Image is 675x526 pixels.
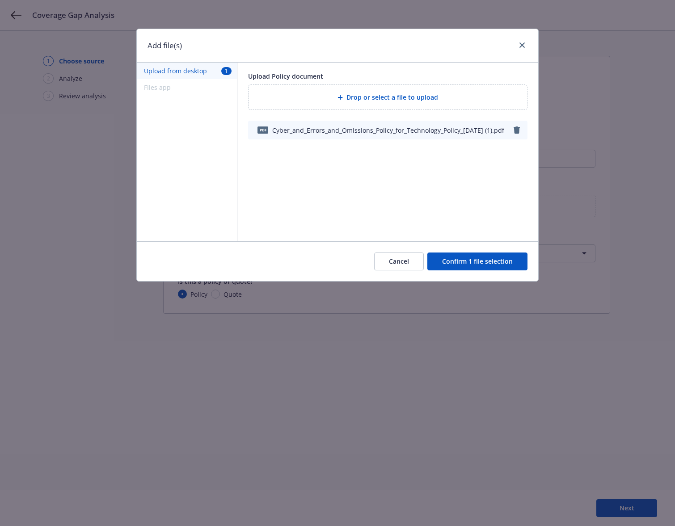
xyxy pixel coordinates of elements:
button: Cancel [374,252,424,270]
h1: Add file(s) [148,40,182,51]
button: Confirm 1 file selection [427,252,527,270]
span: Drop or select a file to upload [346,93,438,102]
a: close [517,40,527,50]
div: Drop or select a file to upload [248,84,527,110]
div: Upload Policy document [248,72,527,81]
span: 1 [221,67,232,75]
button: Upload from desktop1 [137,63,237,79]
span: pdf [257,126,268,133]
span: Cyber_and_Errors_and_Omissions_Policy_for_Technology_Policy_[DATE] (1).pdf [272,126,504,135]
